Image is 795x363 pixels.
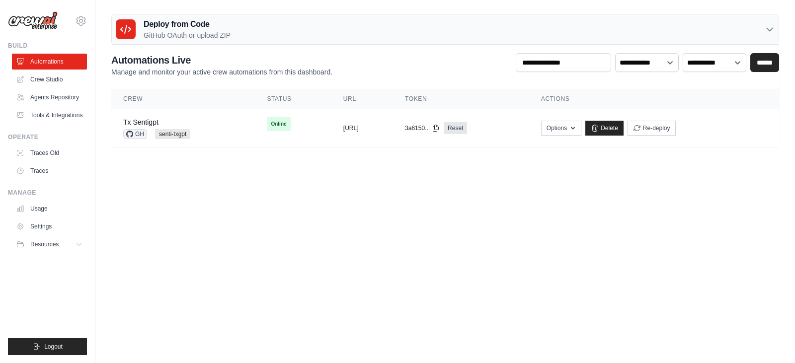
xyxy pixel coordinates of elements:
[12,72,87,87] a: Crew Studio
[12,236,87,252] button: Resources
[12,218,87,234] a: Settings
[405,124,440,132] button: 3a6150...
[30,240,59,248] span: Resources
[8,338,87,355] button: Logout
[393,89,529,109] th: Token
[255,89,331,109] th: Status
[111,53,332,67] h2: Automations Live
[44,343,63,351] span: Logout
[541,121,581,136] button: Options
[12,54,87,70] a: Automations
[8,11,58,30] img: Logo
[111,67,332,77] p: Manage and monitor your active crew automations from this dashboard.
[585,121,624,136] a: Delete
[123,118,159,126] a: Tx Sentigpt
[144,30,231,40] p: GitHub OAuth or upload ZIP
[12,145,87,161] a: Traces Old
[123,129,147,139] span: GH
[444,122,467,134] a: Reset
[12,201,87,217] a: Usage
[529,89,779,109] th: Actions
[8,42,87,50] div: Build
[144,18,231,30] h3: Deploy from Code
[12,163,87,179] a: Traces
[267,117,290,131] span: Online
[111,89,255,109] th: Crew
[155,129,190,139] span: senti-txgpt
[12,107,87,123] a: Tools & Integrations
[628,121,676,136] button: Re-deploy
[8,189,87,197] div: Manage
[8,133,87,141] div: Operate
[12,89,87,105] a: Agents Repository
[331,89,393,109] th: URL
